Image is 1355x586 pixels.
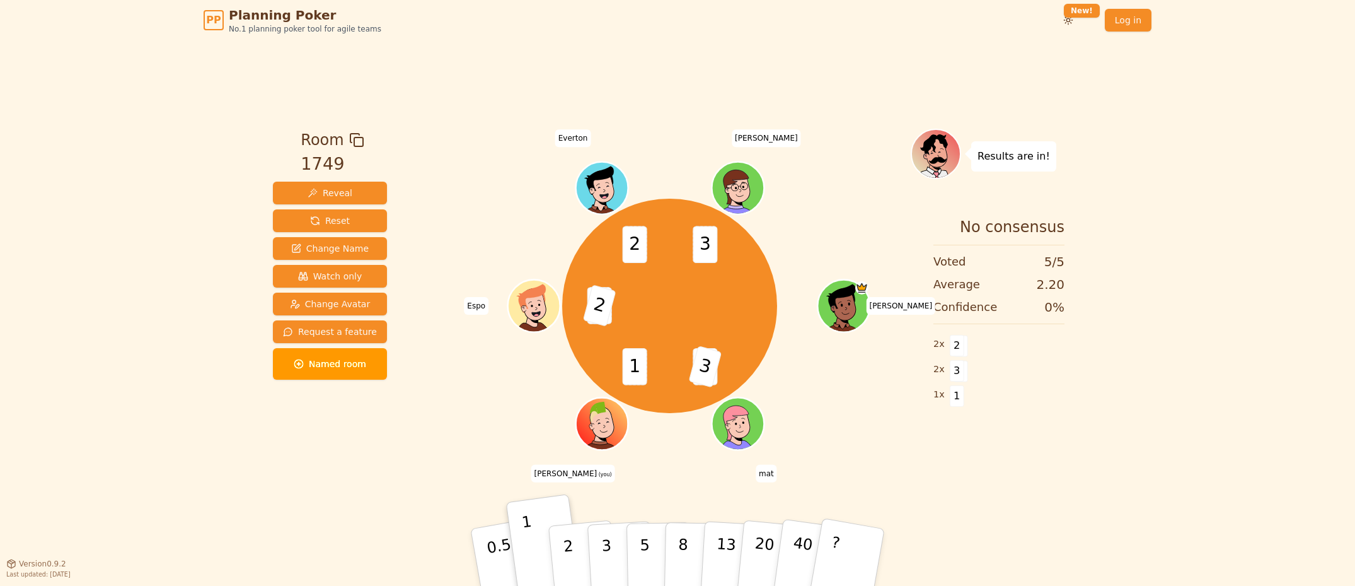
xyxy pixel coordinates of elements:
span: Reveal [308,187,352,199]
span: 2 [950,335,964,356]
span: 1 x [933,388,945,402]
span: Watch only [298,270,362,283]
span: 3 [688,346,722,388]
span: Room [301,129,343,151]
span: 2 x [933,363,945,377]
button: Version0.9.2 [6,559,66,569]
button: Reset [273,209,387,232]
span: Last updated: [DATE] [6,571,71,578]
span: Change Avatar [290,298,371,310]
button: Change Name [273,237,387,260]
button: Request a feature [273,320,387,343]
span: 5 / 5 [1044,253,1064,271]
span: Rafael is the host [855,281,868,295]
span: Click to change your name [756,464,777,482]
span: Version 0.9.2 [19,559,66,569]
span: Average [933,276,980,293]
span: 2 [622,226,647,264]
button: New! [1057,9,1080,32]
span: Click to change your name [531,464,615,482]
span: Click to change your name [732,129,801,147]
span: PP [206,13,221,28]
span: No.1 planning poker tool for agile teams [229,24,381,34]
span: Planning Poker [229,6,381,24]
span: Named room [294,358,366,370]
span: Click to change your name [866,297,935,315]
span: (you) [597,471,612,477]
p: 1 [521,513,539,582]
span: Request a feature [283,325,377,338]
span: Reset [310,214,350,227]
span: Voted [933,253,966,271]
button: Named room [273,348,387,380]
span: Change Name [291,242,369,255]
button: Watch only [273,265,387,288]
span: Click to change your name [464,297,488,315]
span: 2 [582,284,616,327]
p: Results are in! [977,148,1050,165]
span: 2.20 [1036,276,1064,293]
span: 0 % [1044,298,1064,316]
span: 1 [622,348,647,385]
button: Reveal [273,182,387,204]
span: Confidence [933,298,997,316]
span: 3 [693,226,717,264]
span: No consensus [960,217,1064,237]
a: PPPlanning PokerNo.1 planning poker tool for agile teams [204,6,381,34]
span: 1 [950,385,964,407]
button: Change Avatar [273,293,387,315]
span: 3 [950,360,964,382]
button: Click to change your avatar [577,399,626,448]
span: 2 x [933,337,945,351]
div: New! [1064,4,1100,18]
div: 1749 [301,151,364,177]
span: Click to change your name [555,129,591,147]
a: Log in [1105,9,1151,32]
